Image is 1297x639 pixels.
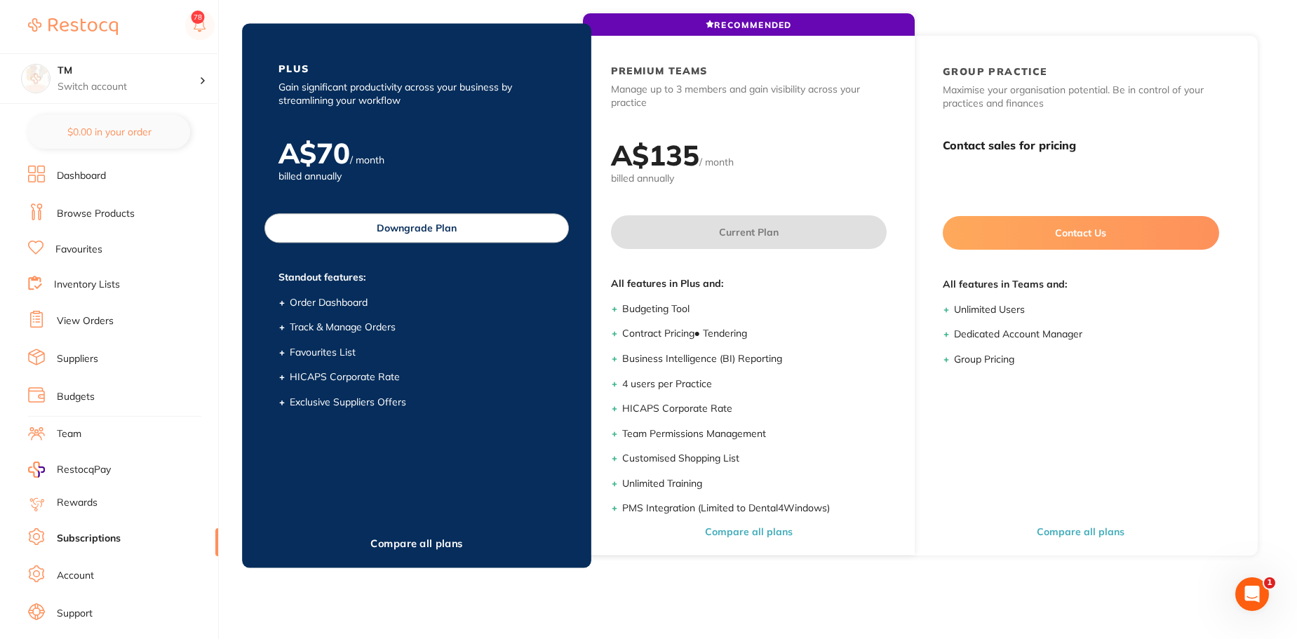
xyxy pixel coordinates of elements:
p: Gain significant productivity across your business by streamlining your workflow [278,81,555,108]
li: PMS Integration (Limited to Dental4Windows) [622,502,887,516]
img: TM [22,65,50,93]
a: Dashboard [57,169,106,183]
a: Browse Products [57,207,135,221]
a: Account [57,569,94,583]
h2: A$ 135 [611,137,699,173]
span: RestocqPay [57,463,111,477]
li: Dedicated Account Manager [954,328,1219,342]
li: Team Permissions Management [622,427,887,441]
a: Inventory Lists [54,278,120,292]
li: Track & Manage Orders [290,321,555,335]
span: All features in Teams and: [943,278,1219,292]
button: Downgrade Plan [264,213,569,243]
a: Restocq Logo [28,11,118,43]
a: Team [57,427,81,441]
span: 1 [1264,577,1275,588]
button: Contact Us [943,216,1219,250]
a: Subscriptions [57,532,121,546]
h2: PREMIUM TEAMS [611,65,708,77]
span: RECOMMENDED [706,20,791,30]
h3: Contact sales for pricing [943,139,1219,152]
li: Budgeting Tool [622,302,887,316]
p: Maximise your organisation potential. Be in control of your practices and finances [943,83,1219,111]
h2: A$ 70 [278,135,350,170]
li: HICAPS Corporate Rate [290,371,555,385]
li: HICAPS Corporate Rate [622,402,887,416]
li: 4 users per Practice [622,377,887,391]
button: Compare all plans [366,537,467,550]
span: billed annually [278,170,555,184]
span: All features in Plus and: [611,277,887,291]
a: View Orders [57,314,114,328]
button: $0.00 in your order [28,115,190,149]
a: Budgets [57,390,95,404]
p: Switch account [58,80,199,94]
a: RestocqPay [28,462,111,478]
li: Unlimited Users [954,303,1219,317]
span: Standout features: [278,271,555,285]
li: Group Pricing [954,353,1219,367]
span: / month [699,156,734,168]
h2: PLUS [278,62,309,75]
button: Compare all plans [701,525,797,538]
li: Unlimited Training [622,477,887,491]
a: Rewards [57,496,98,510]
button: Compare all plans [1033,525,1129,538]
li: Favourites List [290,346,555,360]
p: Manage up to 3 members and gain visibility across your practice [611,83,887,110]
span: billed annually [611,172,887,186]
li: Business Intelligence (BI) Reporting [622,352,887,366]
img: Restocq Logo [28,18,118,35]
a: Suppliers [57,352,98,366]
li: Customised Shopping List [622,452,887,466]
h4: TM [58,64,199,78]
a: Favourites [55,243,102,257]
li: Contract Pricing ● Tendering [622,327,887,341]
img: RestocqPay [28,462,45,478]
li: Exclusive Suppliers Offers [290,396,555,410]
h2: GROUP PRACTICE [943,65,1047,78]
button: Current Plan [611,215,887,249]
span: / month [350,154,384,166]
a: Support [57,607,93,621]
li: Order Dashboard [290,296,555,310]
iframe: Intercom live chat [1235,577,1269,611]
